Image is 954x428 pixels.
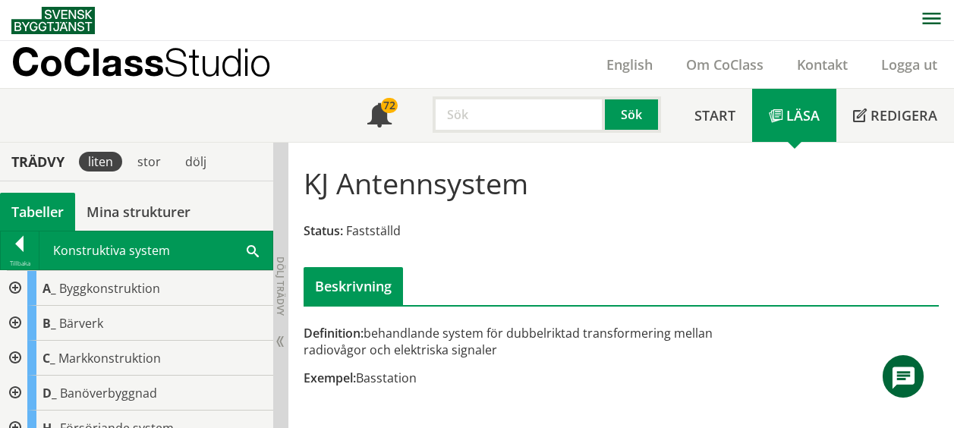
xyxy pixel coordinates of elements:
[433,96,605,133] input: Sök
[304,370,721,386] div: Basstation
[164,39,271,84] span: Studio
[60,385,157,401] span: Banöverbyggnad
[346,222,401,239] span: Fastställd
[864,55,954,74] a: Logga ut
[75,193,202,231] a: Mina strukturer
[79,152,122,172] div: liten
[43,315,56,332] span: B_
[381,98,398,113] div: 72
[43,280,56,297] span: A_
[1,257,39,269] div: Tillbaka
[39,231,272,269] div: Konstruktiva system
[605,96,661,133] button: Sök
[752,89,836,142] a: Läsa
[176,152,216,172] div: dölj
[590,55,669,74] a: English
[304,222,343,239] span: Status:
[58,350,161,367] span: Markkonstruktion
[304,267,403,305] div: Beskrivning
[304,325,364,341] span: Definition:
[669,55,780,74] a: Om CoClass
[786,106,820,124] span: Läsa
[59,280,160,297] span: Byggkonstruktion
[304,325,721,358] div: behandlande system för dubbelriktad transformering mellan radiovågor och elektriska signaler
[304,166,528,200] h1: KJ Antennsystem
[11,41,304,88] a: CoClassStudio
[304,370,356,386] span: Exempel:
[247,242,259,258] span: Sök i tabellen
[43,385,57,401] span: D_
[128,152,170,172] div: stor
[11,53,271,71] p: CoClass
[11,7,95,34] img: Svensk Byggtjänst
[274,256,287,316] span: Dölj trädvy
[871,106,937,124] span: Redigera
[43,350,55,367] span: C_
[367,105,392,129] span: Notifikationer
[59,315,103,332] span: Bärverk
[351,89,408,142] a: 72
[780,55,864,74] a: Kontakt
[678,89,752,142] a: Start
[694,106,735,124] span: Start
[836,89,954,142] a: Redigera
[3,153,73,170] div: Trädvy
